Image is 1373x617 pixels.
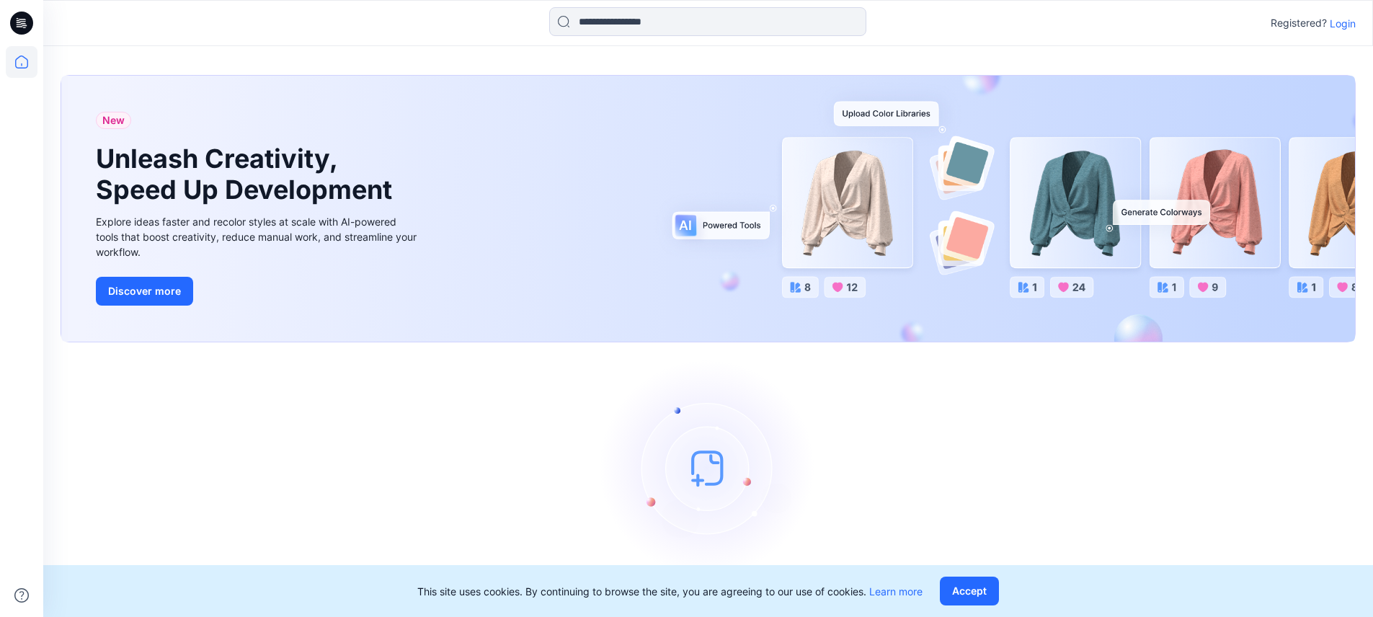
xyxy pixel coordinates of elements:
div: Explore ideas faster and recolor styles at scale with AI-powered tools that boost creativity, red... [96,214,420,259]
button: Discover more [96,277,193,306]
a: Learn more [869,585,923,598]
p: Registered? [1271,14,1327,32]
h1: Unleash Creativity, Speed Up Development [96,143,399,205]
span: New [102,112,125,129]
img: empty-state-image.svg [600,360,817,576]
a: Discover more [96,277,420,306]
button: Accept [940,577,999,605]
p: This site uses cookies. By continuing to browse the site, you are agreeing to our use of cookies. [417,584,923,599]
p: Login [1330,16,1356,31]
